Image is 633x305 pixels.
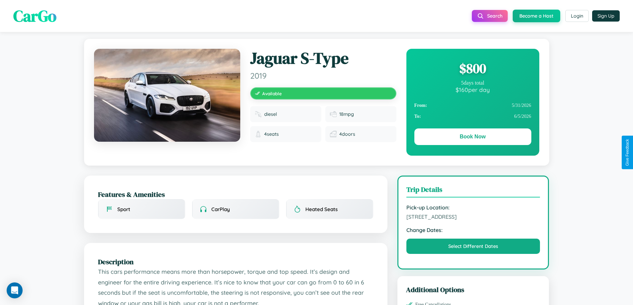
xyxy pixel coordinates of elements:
[472,10,508,22] button: Search
[264,111,277,117] span: diesel
[513,10,560,22] button: Become a Host
[339,111,354,117] span: 18 mpg
[406,285,541,294] h3: Additional Options
[406,185,540,197] h3: Trip Details
[94,49,240,142] img: Jaguar S-Type 2019
[414,111,531,122] div: 6 / 5 / 2026
[487,13,502,19] span: Search
[117,206,130,212] span: Sport
[250,49,396,68] h1: Jaguar S-Type
[7,282,23,298] div: Open Intercom Messenger
[305,206,338,212] span: Heated Seats
[264,131,279,137] span: 4 seats
[339,131,355,137] span: 4 doors
[592,10,620,22] button: Sign Up
[250,71,396,81] span: 2019
[625,139,630,166] div: Give Feedback
[414,80,531,86] div: 5 days total
[330,111,337,117] img: Fuel efficiency
[414,114,421,119] strong: To:
[406,239,540,254] button: Select Different Dates
[414,103,427,108] strong: From:
[262,91,282,96] span: Available
[98,257,373,267] h2: Description
[13,5,56,27] span: CarGo
[414,59,531,77] div: $ 800
[414,100,531,111] div: 5 / 31 / 2026
[255,111,262,117] img: Fuel type
[330,131,337,137] img: Doors
[565,10,589,22] button: Login
[255,131,262,137] img: Seats
[211,206,230,212] span: CarPlay
[406,204,540,211] strong: Pick-up Location:
[406,227,540,233] strong: Change Dates:
[414,128,531,145] button: Book Now
[98,190,373,199] h2: Features & Amenities
[406,213,540,220] span: [STREET_ADDRESS]
[414,86,531,93] div: $ 160 per day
